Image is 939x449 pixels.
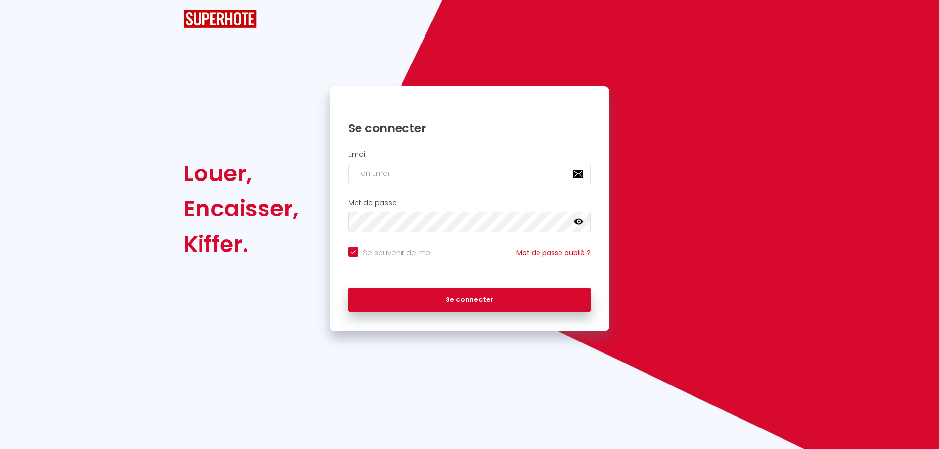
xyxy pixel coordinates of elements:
[348,288,591,312] button: Se connecter
[516,248,591,257] a: Mot de passe oublié ?
[348,150,591,159] h2: Email
[183,191,299,226] div: Encaisser,
[183,156,299,191] div: Louer,
[348,121,591,136] h1: Se connecter
[348,164,591,184] input: Ton Email
[183,227,299,262] div: Kiffer.
[348,199,591,207] h2: Mot de passe
[183,10,257,28] img: SuperHote logo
